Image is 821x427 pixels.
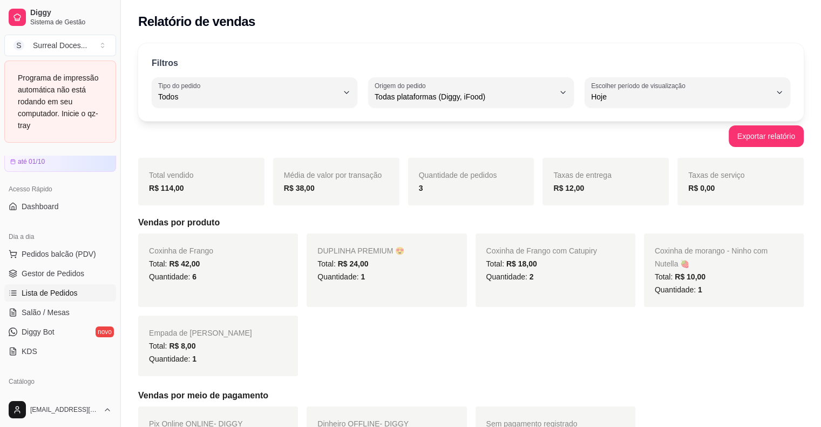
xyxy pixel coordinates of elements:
span: Empada de [PERSON_NAME] [149,329,252,337]
button: Escolher período de visualizaçãoHoje [585,77,790,108]
span: Total: [149,259,200,268]
article: até 01/10 [18,157,45,166]
div: Programa de impressão automática não está rodando em seu computador. Inicie o qz-tray [18,72,103,131]
span: Quantidade de pedidos [419,171,497,179]
span: 1 [192,355,196,363]
span: Gestor de Pedidos [22,268,84,279]
a: Diggy Botnovo [4,323,116,341]
span: 2 [530,272,534,281]
span: 1 [698,285,702,294]
span: DUPLINHA PREMIUM 😍 [317,246,404,255]
span: Hoje [591,91,771,102]
a: Diggy Proaté 01/10 [4,141,116,172]
span: Coxinha de Frango com Catupiry [486,246,597,255]
span: Todas plataformas (Diggy, iFood) [375,91,554,102]
span: Total: [317,259,368,268]
div: Acesso Rápido [4,181,116,198]
span: Total: [655,272,705,281]
span: Taxas de serviço [688,171,744,179]
span: Diggy Bot [22,326,55,337]
span: R$ 18,00 [506,259,537,268]
span: Total: [149,342,195,350]
button: Origem do pedidoTodas plataformas (Diggy, iFood) [368,77,574,108]
span: Coxinha de Frango [149,246,213,255]
button: [EMAIL_ADDRESS][DOMAIN_NAME] [4,397,116,423]
label: Tipo do pedido [158,81,204,90]
strong: 3 [419,184,423,192]
span: 1 [361,272,365,281]
button: Exportar relatório [729,125,804,147]
strong: R$ 38,00 [284,184,315,192]
h2: Relatório de vendas [138,13,255,30]
span: R$ 10,00 [675,272,705,281]
span: Pedidos balcão (PDV) [22,249,96,259]
span: Quantidade: [149,355,196,363]
p: Filtros [152,57,178,70]
span: Diggy [30,8,112,18]
strong: R$ 0,00 [688,184,715,192]
strong: R$ 12,00 [553,184,584,192]
strong: R$ 114,00 [149,184,184,192]
span: Lista de Pedidos [22,288,78,298]
span: Dashboard [22,201,59,212]
label: Origem do pedido [375,81,429,90]
a: Lista de Pedidos [4,284,116,302]
a: Salão / Mesas [4,304,116,321]
span: Salão / Mesas [22,307,70,318]
div: Dia a dia [4,228,116,245]
button: Select a team [4,35,116,56]
div: Surreal Doces ... [33,40,87,51]
a: DiggySistema de Gestão [4,4,116,30]
span: Quantidade: [486,272,534,281]
span: Coxinha de morango - Ninho com Nutella 🍓 [655,246,768,268]
a: Produtos [4,390,116,408]
span: R$ 42,00 [169,259,200,268]
span: Total vendido [149,171,194,179]
a: Gestor de Pedidos [4,265,116,282]
span: [EMAIL_ADDRESS][DOMAIN_NAME] [30,405,99,414]
label: Escolher período de visualização [591,81,689,90]
span: 6 [192,272,196,281]
span: Quantidade: [149,272,196,281]
a: Dashboard [4,198,116,215]
span: Todos [158,91,338,102]
span: Quantidade: [655,285,702,294]
span: Total: [486,259,537,268]
span: Quantidade: [317,272,365,281]
span: Sistema de Gestão [30,18,112,26]
span: S [13,40,24,51]
button: Tipo do pedidoTodos [152,77,357,108]
span: R$ 8,00 [169,342,195,350]
button: Pedidos balcão (PDV) [4,245,116,263]
div: Catálogo [4,373,116,390]
a: KDS [4,343,116,360]
span: Média de valor por transação [284,171,382,179]
h5: Vendas por meio de pagamento [138,389,804,402]
span: KDS [22,346,37,357]
h5: Vendas por produto [138,216,804,229]
span: R$ 24,00 [338,259,369,268]
span: Taxas de entrega [553,171,611,179]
